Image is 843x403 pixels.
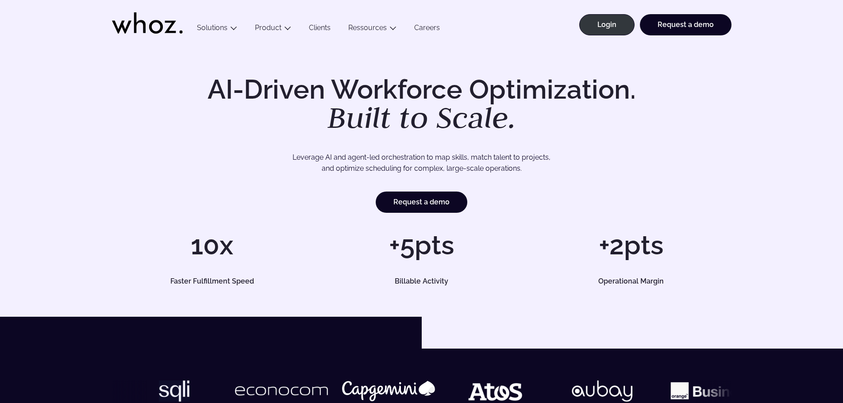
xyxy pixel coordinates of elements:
button: Product [246,23,300,35]
a: Product [255,23,281,32]
p: Leverage AI and agent-led orchestration to map skills, match talent to projects, and optimize sch... [143,152,701,174]
h5: Billable Activity [331,278,512,285]
a: Request a demo [640,14,731,35]
button: Ressources [339,23,405,35]
h1: 10x [112,232,312,258]
h1: AI-Driven Workforce Optimization. [195,76,648,133]
a: Ressources [348,23,387,32]
button: Solutions [188,23,246,35]
a: Request a demo [376,192,467,213]
h5: Faster Fulfillment Speed [122,278,302,285]
a: Login [579,14,635,35]
a: Careers [405,23,449,35]
a: Clients [300,23,339,35]
em: Built to Scale. [327,98,516,137]
h5: Operational Margin [541,278,721,285]
h1: +5pts [321,232,522,258]
h1: +2pts [531,232,731,258]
